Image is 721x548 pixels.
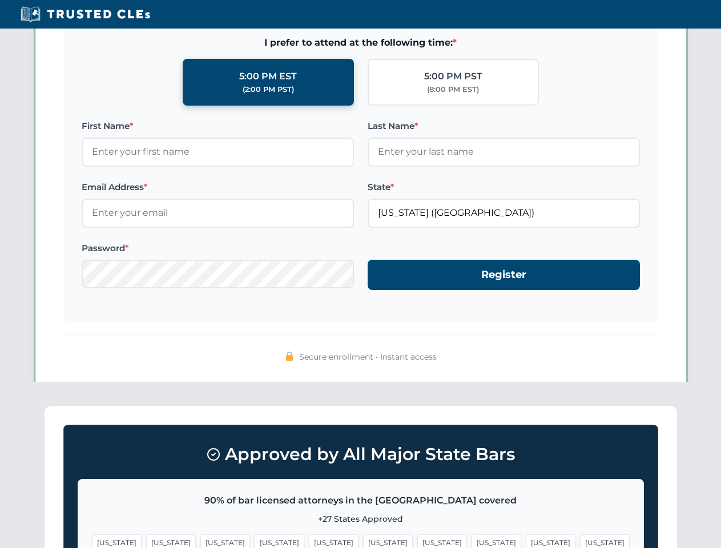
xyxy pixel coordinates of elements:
[82,180,354,194] label: Email Address
[424,69,482,84] div: 5:00 PM PST
[243,84,294,95] div: (2:00 PM PST)
[82,35,640,50] span: I prefer to attend at the following time:
[92,493,630,508] p: 90% of bar licensed attorneys in the [GEOGRAPHIC_DATA] covered
[239,69,297,84] div: 5:00 PM EST
[78,439,644,470] h3: Approved by All Major State Bars
[82,119,354,133] label: First Name
[368,199,640,227] input: Florida (FL)
[299,350,437,363] span: Secure enrollment • Instant access
[368,119,640,133] label: Last Name
[82,241,354,255] label: Password
[92,513,630,525] p: +27 States Approved
[82,199,354,227] input: Enter your email
[368,138,640,166] input: Enter your last name
[82,138,354,166] input: Enter your first name
[285,352,294,361] img: 🔒
[368,180,640,194] label: State
[368,260,640,290] button: Register
[427,84,479,95] div: (8:00 PM EST)
[17,6,154,23] img: Trusted CLEs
